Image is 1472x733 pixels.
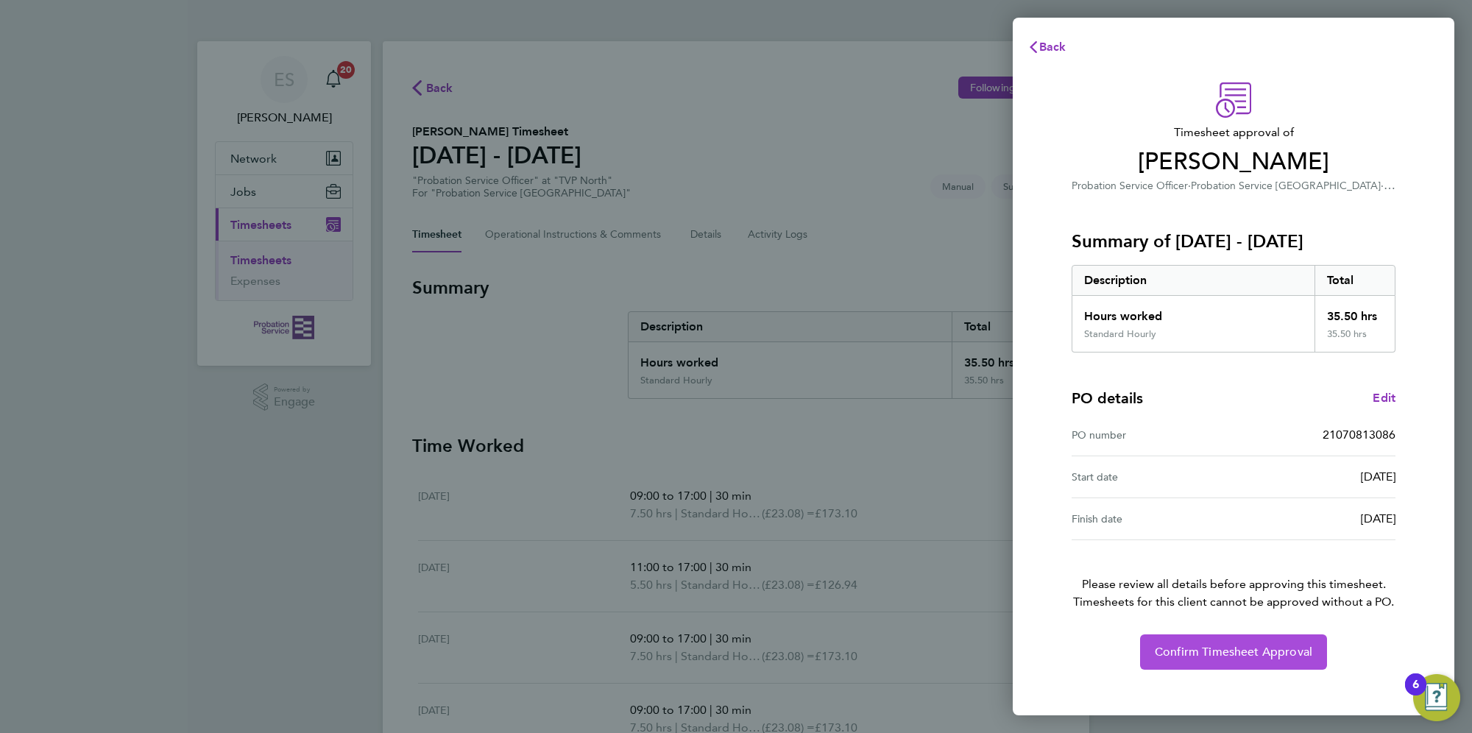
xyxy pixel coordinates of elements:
span: [PERSON_NAME] [1072,147,1395,177]
div: 6 [1412,684,1419,704]
div: [DATE] [1234,468,1395,486]
button: Back [1013,32,1081,62]
div: 35.50 hrs [1314,296,1395,328]
span: Probation Service Officer [1072,180,1188,192]
div: [DATE] [1234,510,1395,528]
span: Confirm Timesheet Approval [1155,645,1312,659]
h3: Summary of [DATE] - [DATE] [1072,230,1395,253]
div: Start date [1072,468,1234,486]
a: Edit [1373,389,1395,407]
h4: PO details [1072,388,1143,408]
span: Probation Service [GEOGRAPHIC_DATA] [1191,180,1381,192]
div: Summary of 18 - 24 Aug 2025 [1072,265,1395,353]
span: · [1381,178,1395,192]
span: Back [1039,40,1066,54]
span: · [1188,180,1191,192]
span: Timesheet approval of [1072,124,1395,141]
span: Timesheets for this client cannot be approved without a PO. [1054,593,1413,611]
button: Confirm Timesheet Approval [1140,634,1327,670]
div: Hours worked [1072,296,1314,328]
span: Edit [1373,391,1395,405]
button: Open Resource Center, 6 new notifications [1413,674,1460,721]
div: 35.50 hrs [1314,328,1395,352]
div: Total [1314,266,1395,295]
p: Please review all details before approving this timesheet. [1054,540,1413,611]
div: Finish date [1072,510,1234,528]
div: Description [1072,266,1314,295]
div: PO number [1072,426,1234,444]
div: Standard Hourly [1084,328,1156,340]
span: 21070813086 [1323,428,1395,442]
